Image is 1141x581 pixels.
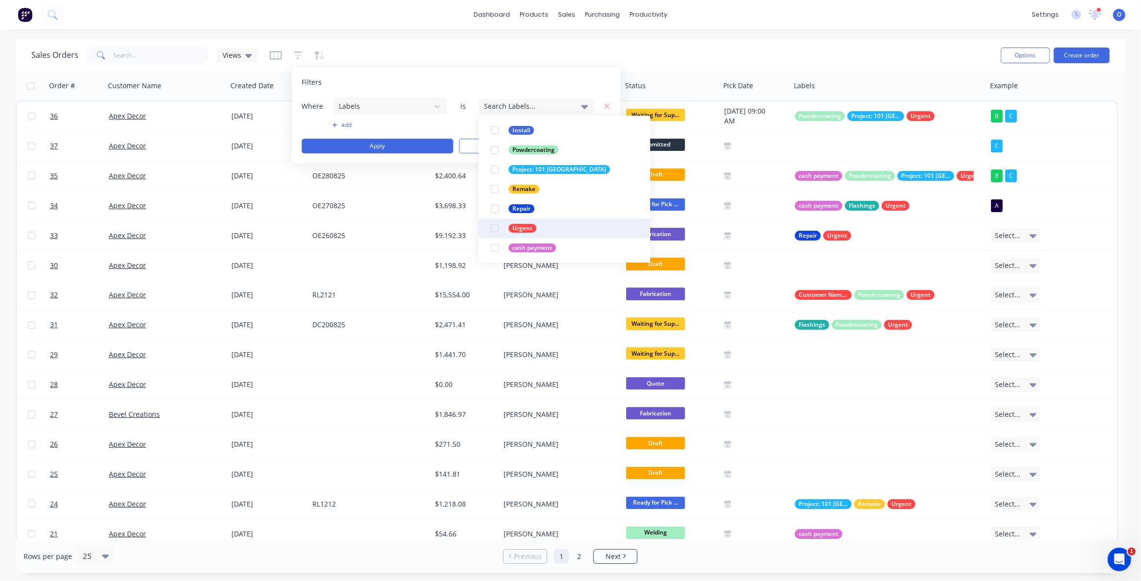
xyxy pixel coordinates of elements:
[836,320,878,330] span: Powdercoating
[479,121,650,140] button: Install
[312,290,421,300] div: RL2121
[109,350,146,359] a: Apex Decor
[312,320,421,330] div: DC200825
[50,400,109,429] a: 27
[50,320,58,330] span: 31
[50,161,109,191] a: 35
[991,110,1017,122] button: BC
[995,439,1020,449] span: Select...
[109,141,146,150] a: Apex Decor
[109,290,146,299] a: Apex Decor
[50,231,58,241] span: 33
[479,160,650,179] button: Project: 101 [GEOGRAPHIC_DATA]
[626,347,685,360] span: Waiting for Sup...
[553,7,580,22] div: sales
[50,380,58,389] span: 28
[50,141,58,151] span: 37
[991,169,1017,182] button: BC
[312,231,421,241] div: OE260825
[827,231,847,241] span: Urgent
[1009,111,1013,121] span: C
[479,179,650,199] button: Remake
[469,7,515,22] a: dashboard
[504,439,612,449] div: [PERSON_NAME]
[508,185,539,194] div: Remake
[31,50,78,60] h1: Sales Orders
[799,231,817,241] span: Repair
[109,529,146,538] a: Apex Decor
[504,261,612,270] div: [PERSON_NAME]
[50,290,58,300] span: 32
[109,201,146,210] a: Apex Decor
[508,204,534,213] div: Repair
[995,290,1020,300] span: Select...
[479,199,650,218] button: Repair
[50,499,58,509] span: 24
[109,320,146,329] a: Apex Decor
[891,499,912,509] span: Urgent
[504,552,547,561] a: Previous page
[626,288,685,300] span: Fabrication
[795,499,915,509] button: Project: 101 [GEOGRAPHIC_DATA]RemakeUrgent
[109,171,146,180] a: Apex Decor
[995,171,999,181] span: B
[625,7,672,22] div: productivity
[231,529,304,539] div: [DATE]
[858,499,881,509] span: Remake
[995,111,999,121] span: B
[231,380,304,389] div: [DATE]
[230,81,274,91] div: Created Date
[50,519,109,549] a: 21
[995,141,999,151] span: C
[435,410,493,419] div: $1,846.97
[995,410,1020,419] span: Select...
[435,320,493,330] div: $2,471.41
[795,171,985,181] button: cash paymentPowdercoatingProject: 101 [GEOGRAPHIC_DATA]Urgent
[435,380,493,389] div: $0.00
[911,290,931,300] span: Urgent
[109,231,146,240] a: Apex Decor
[231,141,304,151] div: [DATE]
[435,469,493,479] div: $141.81
[114,46,209,65] input: Search...
[795,111,935,121] button: PowdercoatingProject: 101 [GEOGRAPHIC_DATA]Urgent
[849,171,891,181] span: Powdercoating
[50,201,58,211] span: 34
[479,238,650,258] button: cash payment
[795,320,912,330] button: FlashingsPowdercoatingUrgent
[50,111,58,121] span: 36
[435,171,493,181] div: $2,400.64
[50,469,58,479] span: 25
[799,529,838,539] span: cash payment
[435,499,493,509] div: $1,218.08
[109,439,146,449] a: Apex Decor
[626,139,685,151] span: Submitted
[508,243,556,252] div: cash payment
[504,410,612,419] div: [PERSON_NAME]
[231,410,304,419] div: [DATE]
[302,77,322,87] span: Filters
[799,320,825,330] span: Flashings
[109,499,146,508] a: Apex Decor
[995,231,1020,241] span: Select...
[231,499,304,509] div: [DATE]
[799,290,848,300] span: Customer Name: [PERSON_NAME]'s Metals
[109,261,146,270] a: Apex Decor
[50,340,109,369] a: 29
[459,139,610,153] button: Clear
[50,410,58,419] span: 27
[1117,10,1121,19] span: O
[302,101,331,111] span: Where
[435,261,493,270] div: $1,198.92
[995,201,999,211] span: A
[231,350,304,360] div: [DATE]
[50,350,58,360] span: 29
[435,439,493,449] div: $271.50
[50,430,109,459] a: 26
[223,50,241,60] span: Views
[508,126,534,135] div: Install
[995,499,1020,509] span: Select...
[504,350,612,360] div: [PERSON_NAME]
[594,552,637,561] a: Next page
[858,290,900,300] span: Powdercoating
